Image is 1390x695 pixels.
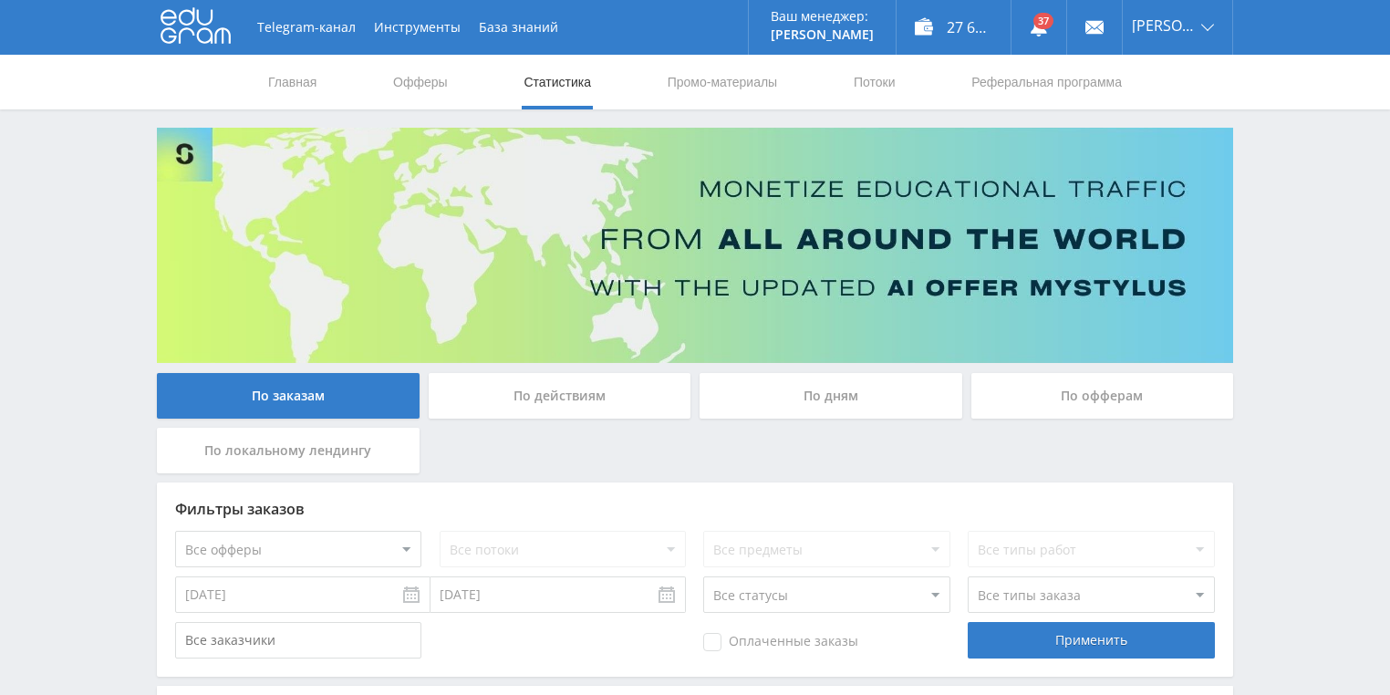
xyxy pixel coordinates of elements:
[968,622,1214,659] div: Применить
[266,55,318,109] a: Главная
[157,128,1233,363] img: Banner
[429,373,691,419] div: По действиям
[522,55,593,109] a: Статистика
[771,9,874,24] p: Ваш менеджер:
[852,55,897,109] a: Потоки
[700,373,962,419] div: По дням
[971,373,1234,419] div: По офферам
[157,373,420,419] div: По заказам
[175,622,421,659] input: Все заказчики
[175,501,1215,517] div: Фильтры заказов
[1132,18,1196,33] span: [PERSON_NAME]
[666,55,779,109] a: Промо-материалы
[391,55,450,109] a: Офферы
[771,27,874,42] p: [PERSON_NAME]
[703,633,858,651] span: Оплаченные заказы
[157,428,420,473] div: По локальному лендингу
[970,55,1124,109] a: Реферальная программа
